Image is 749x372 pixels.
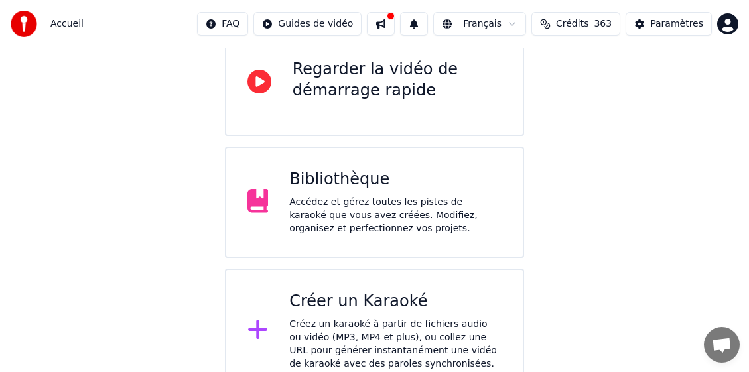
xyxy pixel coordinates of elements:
button: Paramètres [626,12,712,36]
div: Paramètres [650,17,703,31]
nav: breadcrumb [50,17,84,31]
button: FAQ [197,12,248,36]
div: Créer un Karaoké [289,291,502,312]
div: Regarder la vidéo de démarrage rapide [293,59,502,101]
div: Bibliothèque [289,169,502,190]
div: Accédez et gérez toutes les pistes de karaoké que vous avez créées. Modifiez, organisez et perfec... [289,196,502,235]
div: Créez un karaoké à partir de fichiers audio ou vidéo (MP3, MP4 et plus), ou collez une URL pour g... [289,318,502,371]
button: Crédits363 [531,12,620,36]
button: Guides de vidéo [253,12,362,36]
img: youka [11,11,37,37]
span: Accueil [50,17,84,31]
span: Crédits [556,17,588,31]
div: Ouvrir le chat [704,327,740,363]
span: 363 [594,17,612,31]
